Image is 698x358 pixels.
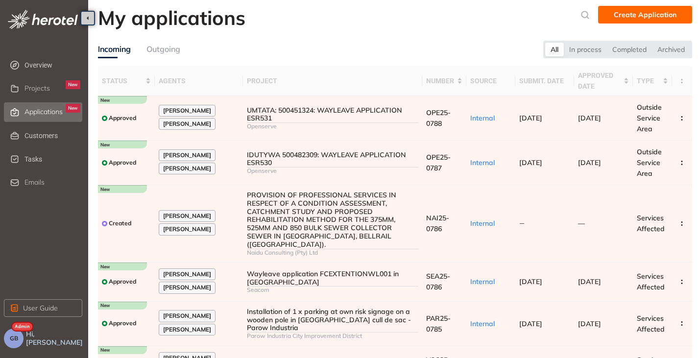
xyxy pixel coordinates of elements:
[163,152,211,159] span: [PERSON_NAME]
[163,284,211,291] span: [PERSON_NAME]
[247,270,419,286] div: Wayleave application FCEXTENTIONWL001 in [GEOGRAPHIC_DATA]
[426,272,450,291] span: SEA25-0786
[24,55,80,75] span: Overview
[109,115,136,121] span: Approved
[637,103,662,133] span: Outside Service Area
[545,43,564,56] div: All
[66,80,80,89] div: New
[519,319,542,328] span: [DATE]
[98,43,131,55] div: Incoming
[578,277,601,286] span: [DATE]
[578,70,622,92] span: approved date
[247,191,419,249] div: PROVISION OF PROFESSIONAL SERVICES IN RESPECT OF A CONDITION ASSESSMENT, CATCHMENT STUDY AND PROP...
[23,303,58,313] span: User Guide
[10,335,18,342] span: GB
[247,249,419,256] div: Naidu Consulting (Pty) Ltd
[578,114,601,122] span: [DATE]
[426,214,449,233] span: NAI25-0786
[98,6,245,29] h2: My applications
[637,147,662,178] span: Outside Service Area
[519,114,542,122] span: [DATE]
[109,320,136,327] span: Approved
[637,314,665,334] span: Services Affected
[163,120,211,127] span: [PERSON_NAME]
[598,6,692,24] button: Create Application
[163,312,211,319] span: [PERSON_NAME]
[4,299,82,317] button: User Guide
[519,277,542,286] span: [DATE]
[426,153,451,172] span: OPE25-0787
[578,158,601,167] span: [DATE]
[470,277,495,286] span: Internal
[26,330,84,347] span: Hi, [PERSON_NAME]
[470,219,495,228] span: Internal
[426,75,455,86] span: number
[564,43,607,56] div: In process
[24,84,50,93] span: Projects
[637,272,665,291] span: Services Affected
[515,66,574,96] th: submit. date
[24,149,80,169] span: Tasks
[163,107,211,114] span: [PERSON_NAME]
[247,106,419,123] div: UMTATA: 500451324: WAYLEAVE APPLICATION ESR531
[422,66,466,96] th: number
[633,66,672,96] th: type
[247,151,419,167] div: IDUTYWA 500482309: WAYLEAVE APPLICATION ESR530
[466,66,515,96] th: source
[470,319,495,328] span: Internal
[637,214,665,233] span: Services Affected
[578,319,601,328] span: [DATE]
[607,43,652,56] div: Completed
[652,43,690,56] div: Archived
[163,326,211,333] span: [PERSON_NAME]
[247,123,419,130] div: Openserve
[426,108,451,128] span: OPE25-0788
[109,220,131,227] span: Created
[470,114,495,122] span: Internal
[614,9,676,20] span: Create Application
[8,10,78,29] img: logo
[109,159,136,166] span: Approved
[247,333,419,339] div: Parow Industria City Improvement District
[163,213,211,219] span: [PERSON_NAME]
[247,308,419,332] div: Installation of 1 x parking at own risk signage on a wooden pole in [GEOGRAPHIC_DATA] cull de sac...
[470,158,495,167] span: Internal
[109,278,136,285] span: Approved
[163,165,211,172] span: [PERSON_NAME]
[426,314,451,334] span: PAR25-0785
[519,219,525,227] span: —
[163,271,211,278] span: [PERSON_NAME]
[519,158,542,167] span: [DATE]
[102,75,144,86] span: status
[243,66,423,96] th: project
[247,167,419,174] div: Openserve
[24,126,80,145] span: Customers
[163,226,211,233] span: [PERSON_NAME]
[24,108,63,116] span: Applications
[4,329,24,348] button: GB
[637,75,661,86] span: type
[578,219,585,228] span: —
[247,286,419,293] div: Seacom
[155,66,243,96] th: agents
[574,66,633,96] th: approved date
[24,178,45,187] span: Emails
[146,43,180,55] div: Outgoing
[66,104,80,113] div: New
[98,66,155,96] th: status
